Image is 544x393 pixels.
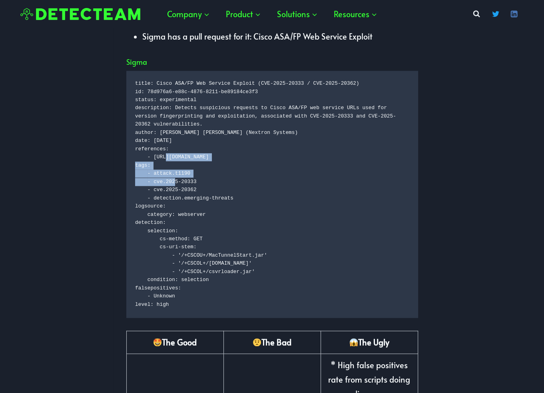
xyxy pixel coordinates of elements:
[253,338,261,346] img: 😟
[349,337,389,348] strong: The Ugly
[253,337,292,348] strong: The Bad
[153,338,161,346] img: 🤩
[20,8,140,20] img: Detecteam
[350,338,358,346] img: 😱
[159,2,218,26] button: Child menu of Company
[506,6,522,22] a: Linkedin
[153,337,197,348] strong: The Good
[326,2,385,26] button: Child menu of Resources
[126,56,418,67] h3: Sigma
[488,6,504,22] a: Twitter
[469,7,484,21] button: View Search Form
[142,29,418,44] li: Sigma has a pull request for it: Cisco ASA/FP Web Service Exploit
[269,2,326,26] button: Child menu of Solutions
[159,2,385,26] nav: Primary
[135,80,409,309] code: title: Cisco ASA/FP Web Service Exploit (CVE-2025-20333 / CVE-2025-20362) id: 78d976a6-e88c-4876-...
[218,2,269,26] button: Child menu of Product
